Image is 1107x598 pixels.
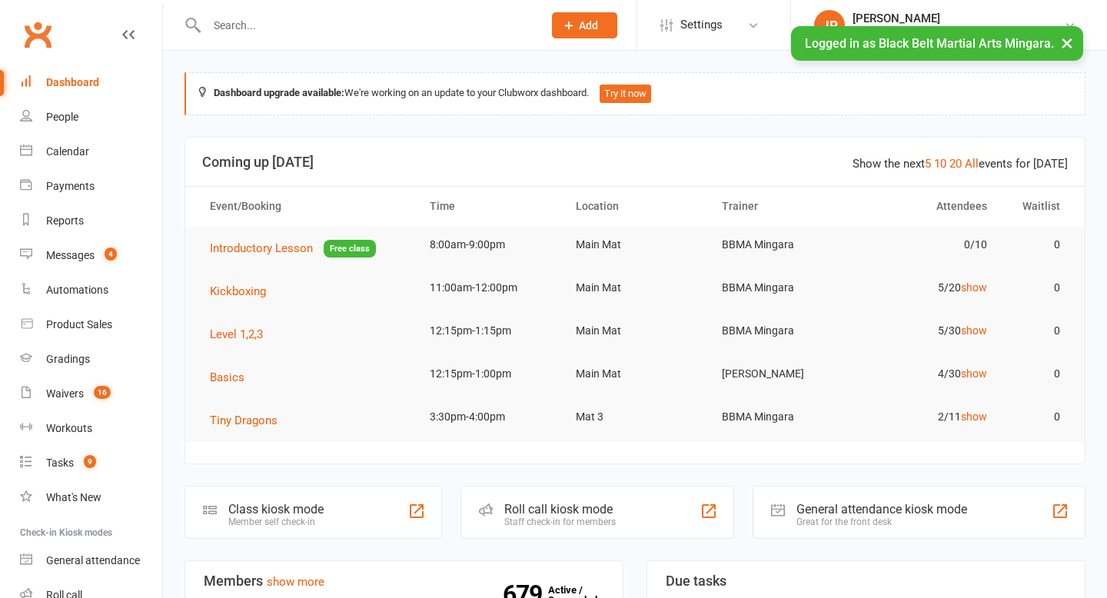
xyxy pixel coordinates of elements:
[949,157,962,171] a: 20
[20,273,162,307] a: Automations
[961,281,987,294] a: show
[210,327,263,341] span: Level 1,2,3
[184,72,1085,115] div: We're working on an update to your Clubworx dashboard.
[416,313,562,349] td: 12:15pm-1:15pm
[105,248,117,261] span: 4
[416,399,562,435] td: 3:30pm-4:00pm
[1001,313,1074,349] td: 0
[20,169,162,204] a: Payments
[579,19,598,32] span: Add
[853,12,1064,25] div: [PERSON_NAME]
[20,543,162,578] a: General attendance kiosk mode
[94,386,111,399] span: 16
[46,457,74,469] div: Tasks
[228,502,324,517] div: Class kiosk mode
[961,367,987,380] a: show
[416,187,562,226] th: Time
[416,270,562,306] td: 11:00am-12:00pm
[680,8,723,42] span: Settings
[1001,356,1074,392] td: 0
[228,517,324,527] div: Member self check-in
[20,307,162,342] a: Product Sales
[965,157,979,171] a: All
[46,353,90,365] div: Gradings
[562,399,708,435] td: Mat 3
[504,502,616,517] div: Roll call kiosk mode
[20,100,162,135] a: People
[20,204,162,238] a: Reports
[961,324,987,337] a: show
[1053,26,1081,59] button: ×
[46,284,108,296] div: Automations
[210,282,277,301] button: Kickboxing
[708,356,854,392] td: [PERSON_NAME]
[20,342,162,377] a: Gradings
[1001,399,1074,435] td: 0
[210,241,313,255] span: Introductory Lesson
[854,227,1000,263] td: 0/10
[202,154,1068,170] h3: Coming up [DATE]
[416,227,562,263] td: 8:00am-9:00pm
[854,313,1000,349] td: 5/30
[562,313,708,349] td: Main Mat
[46,145,89,158] div: Calendar
[20,446,162,480] a: Tasks 9
[46,76,99,88] div: Dashboard
[18,15,57,54] a: Clubworx
[20,377,162,411] a: Waivers 16
[210,368,255,387] button: Basics
[600,85,651,103] button: Try it now
[854,270,1000,306] td: 5/20
[210,414,278,427] span: Tiny Dragons
[796,502,967,517] div: General attendance kiosk mode
[46,318,112,331] div: Product Sales
[562,356,708,392] td: Main Mat
[20,65,162,100] a: Dashboard
[46,387,84,400] div: Waivers
[202,15,532,36] input: Search...
[562,227,708,263] td: Main Mat
[20,411,162,446] a: Workouts
[814,10,845,41] div: JP
[46,214,84,227] div: Reports
[46,180,95,192] div: Payments
[1001,187,1074,226] th: Waitlist
[853,154,1068,173] div: Show the next events for [DATE]
[853,25,1064,39] div: Black Belt Martial Arts [GEOGRAPHIC_DATA]
[210,239,376,258] button: Introductory LessonFree class
[708,187,854,226] th: Trainer
[204,573,604,589] h3: Members
[961,410,987,423] a: show
[796,517,967,527] div: Great for the front desk
[552,12,617,38] button: Add
[416,356,562,392] td: 12:15pm-1:00pm
[214,87,344,98] strong: Dashboard upgrade available:
[46,249,95,261] div: Messages
[20,135,162,169] a: Calendar
[854,399,1000,435] td: 2/11
[196,187,416,226] th: Event/Booking
[210,411,288,430] button: Tiny Dragons
[20,480,162,515] a: What's New
[324,240,376,257] span: Free class
[854,356,1000,392] td: 4/30
[1001,270,1074,306] td: 0
[708,227,854,263] td: BBMA Mingara
[46,111,78,123] div: People
[210,284,266,298] span: Kickboxing
[20,238,162,273] a: Messages 4
[805,36,1054,51] span: Logged in as Black Belt Martial Arts Mingara.
[210,370,244,384] span: Basics
[46,422,92,434] div: Workouts
[708,313,854,349] td: BBMA Mingara
[666,573,1066,589] h3: Due tasks
[562,187,708,226] th: Location
[210,325,274,344] button: Level 1,2,3
[504,517,616,527] div: Staff check-in for members
[708,399,854,435] td: BBMA Mingara
[46,554,140,566] div: General attendance
[1001,227,1074,263] td: 0
[267,575,324,589] a: show more
[854,187,1000,226] th: Attendees
[46,491,101,503] div: What's New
